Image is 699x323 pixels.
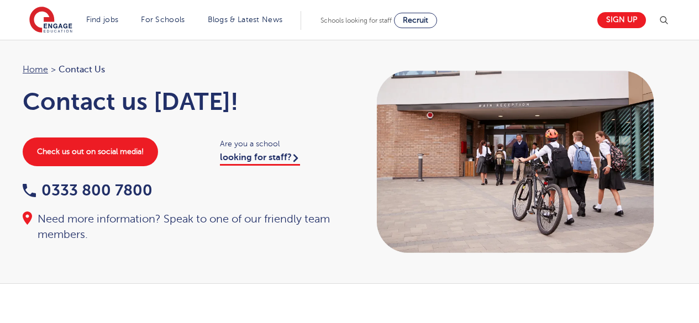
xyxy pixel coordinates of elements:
span: Are you a school [220,137,339,150]
a: Sign up [597,12,646,28]
span: Recruit [403,16,428,24]
h1: Contact us [DATE]! [23,88,339,115]
a: Home [23,65,48,75]
a: 0333 800 7800 [23,182,153,199]
a: Blogs & Latest News [208,15,283,24]
a: Check us out on social media! [23,137,158,166]
div: Need more information? Speak to one of our friendly team members. [23,211,339,242]
span: Schools looking for staff [320,17,392,24]
nav: breadcrumb [23,62,339,77]
span: Contact Us [59,62,105,77]
a: Find jobs [86,15,119,24]
span: > [51,65,56,75]
a: looking for staff? [220,152,300,166]
img: Engage Education [29,7,72,34]
a: For Schools [141,15,185,24]
a: Recruit [394,13,437,28]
